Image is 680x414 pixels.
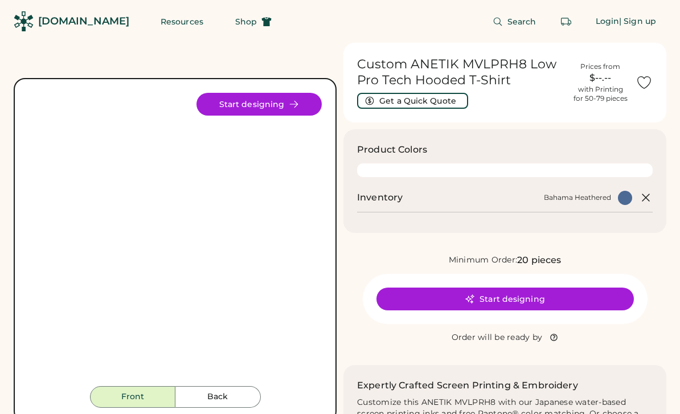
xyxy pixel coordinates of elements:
[38,14,129,28] div: [DOMAIN_NAME]
[517,253,561,267] div: 20 pieces
[507,18,536,26] span: Search
[479,10,550,33] button: Search
[222,10,285,33] button: Shop
[28,93,322,386] img: MVLPRH8 - Bahama Heathered Front Image
[357,191,403,204] h2: Inventory
[357,379,578,392] h2: Expertly Crafted Screen Printing & Embroidery
[452,332,543,343] div: Order will be ready by
[619,16,656,27] div: | Sign up
[196,93,322,116] button: Start designing
[357,56,565,88] h1: Custom ANETIK MVLPRH8 Low Pro Tech Hooded T-Shirt
[90,386,175,408] button: Front
[572,71,629,85] div: $--.--
[449,255,518,266] div: Minimum Order:
[357,143,427,157] h3: Product Colors
[14,11,34,31] img: Rendered Logo - Screens
[28,93,322,386] div: MVLPRH8 Style Image
[175,386,261,408] button: Back
[580,62,620,71] div: Prices from
[147,10,217,33] button: Resources
[544,193,611,202] div: Bahama Heathered
[357,93,468,109] button: Get a Quick Quote
[376,288,634,310] button: Start designing
[596,16,620,27] div: Login
[555,10,577,33] button: Retrieve an order
[574,85,628,103] div: with Printing for 50-79 pieces
[235,18,257,26] span: Shop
